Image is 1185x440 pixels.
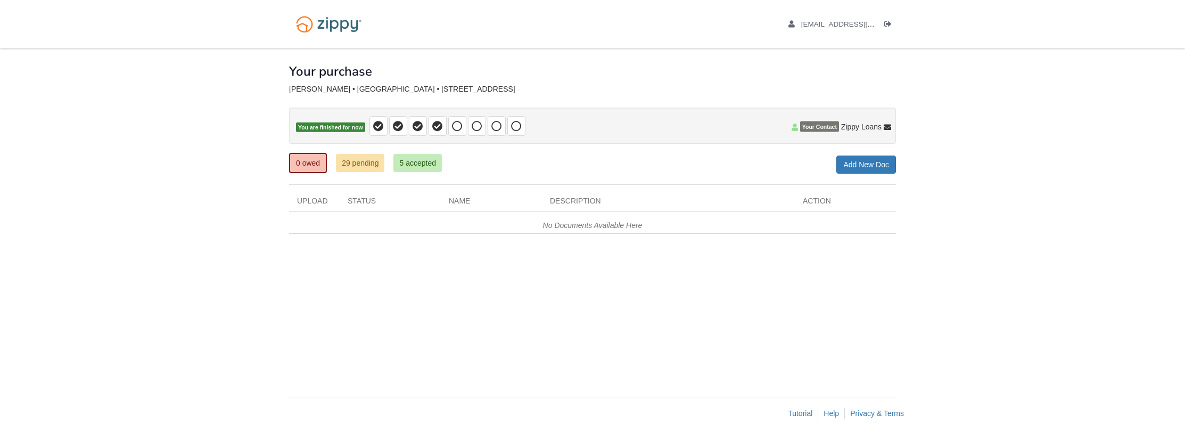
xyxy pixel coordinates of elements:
a: Add New Doc [836,156,896,174]
span: Zippy Loans [841,121,882,132]
div: [PERSON_NAME] • [GEOGRAPHIC_DATA] • [STREET_ADDRESS] [289,85,896,94]
a: 0 owed [289,153,327,173]
span: sbcrossette@gmail.com [801,20,923,28]
em: No Documents Available Here [543,221,643,230]
div: Action [795,195,896,211]
a: Help [824,409,839,418]
div: Status [340,195,441,211]
h1: Your purchase [289,64,372,78]
span: You are finished for now [296,123,365,133]
a: 29 pending [336,154,384,172]
a: Log out [884,20,896,31]
div: Description [542,195,795,211]
div: Name [441,195,542,211]
span: Your Contact [800,121,839,132]
a: Tutorial [788,409,812,418]
img: Logo [289,11,368,38]
a: Privacy & Terms [850,409,904,418]
a: edit profile [788,20,923,31]
a: 5 accepted [393,154,442,172]
div: Upload [289,195,340,211]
